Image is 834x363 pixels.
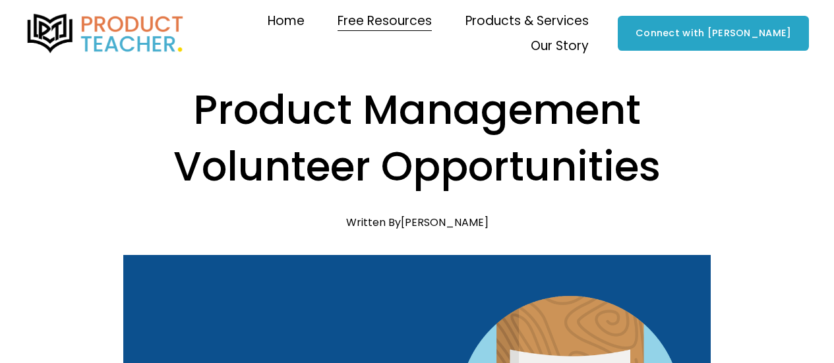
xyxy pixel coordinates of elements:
a: folder dropdown [465,9,589,34]
a: [PERSON_NAME] [401,215,489,230]
h1: Product Management Volunteer Opportunities [123,82,711,195]
a: folder dropdown [531,34,589,59]
a: Connect with [PERSON_NAME] [618,16,809,51]
img: Product Teacher [25,14,186,53]
div: Written By [346,216,489,229]
a: Home [268,9,305,34]
span: Products & Services [465,10,589,32]
a: folder dropdown [338,9,432,34]
span: Free Resources [338,10,432,32]
span: Our Story [531,35,589,57]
